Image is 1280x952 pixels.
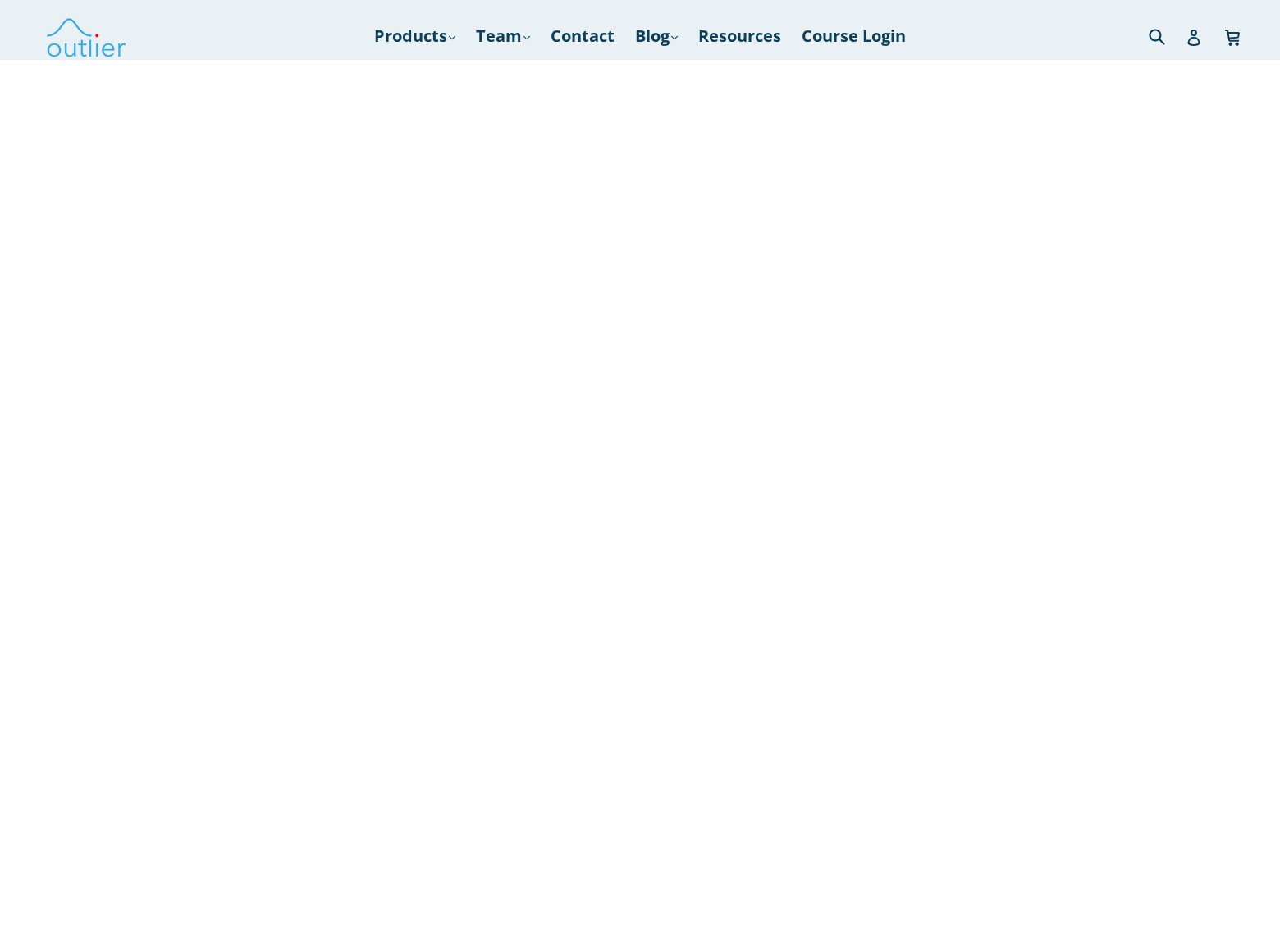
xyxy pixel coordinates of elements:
a: Course Login [793,21,914,51]
input: Search [1145,19,1190,53]
a: Products [366,21,464,51]
a: Contact [542,21,623,51]
img: Outlier Linguistics [45,12,127,60]
a: Team [468,21,538,51]
a: Resources [690,21,789,51]
a: Blog [627,21,686,51]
